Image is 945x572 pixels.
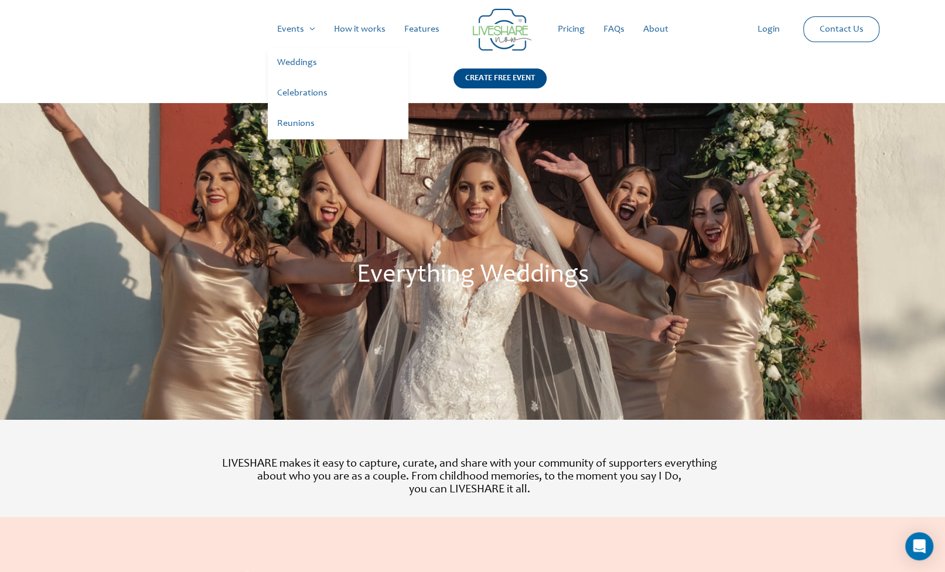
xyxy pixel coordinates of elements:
a: Events [268,11,325,48]
a: How it works [325,11,395,48]
a: Pricing [548,11,594,48]
nav: Site Navigation [21,11,924,48]
a: Reunions [268,109,408,139]
a: Contact Us [810,17,872,42]
img: Group 14 | Live Photo Slideshow for Events | Create Free Events Album for Any Occasion [473,9,531,51]
p: LIVESHARE makes it easy to capture, curate, and share with your community of supporters everythin... [185,458,753,496]
div: CREATE FREE EVENT [453,68,547,88]
span: Everything Weddings [357,263,589,289]
a: Features [395,11,449,48]
div: Open Intercom Messenger [905,532,933,560]
a: Login [748,11,789,48]
a: Weddings [268,48,408,78]
a: Celebrations [268,78,408,109]
a: About [634,11,678,48]
a: CREATE FREE EVENT [453,68,547,103]
a: FAQs [594,11,634,48]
